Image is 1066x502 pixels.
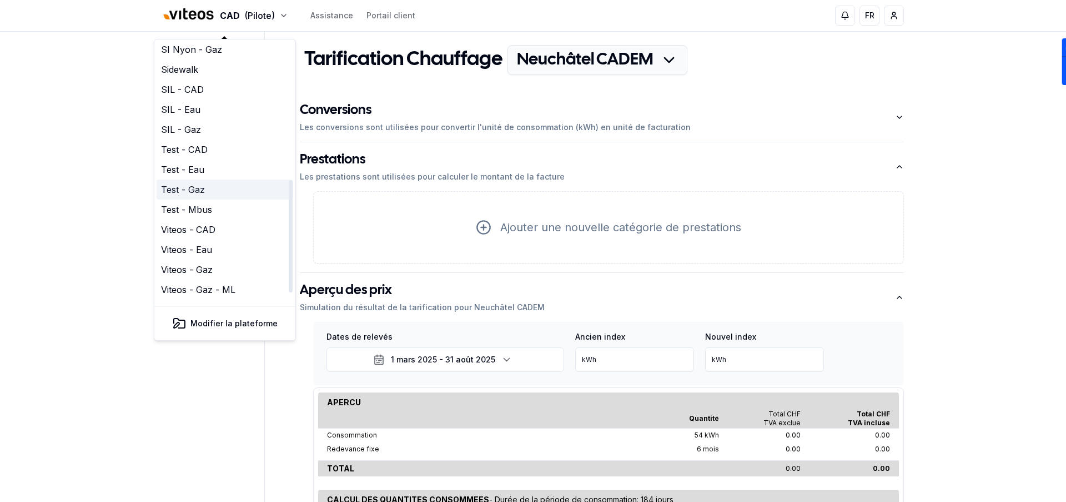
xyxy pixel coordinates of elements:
a: Test - Mbus [157,200,293,220]
a: Viteos - CAD [157,220,293,240]
a: SIL - Eau [157,100,293,120]
a: Test - Gaz [157,180,293,200]
a: Viteos - Gaz - ML [157,280,293,300]
a: Test - Eau [157,160,293,180]
button: Modifier la plateforme [161,312,289,335]
a: SIL - Gaz [157,120,293,140]
a: Test - CAD [157,140,293,160]
a: Viteos - Eau [157,240,293,260]
a: Sidewalk [157,59,293,79]
a: Viteos - Gaz [157,260,293,280]
a: SIL - CAD [157,79,293,100]
a: SI Nyon - Gaz [157,39,293,59]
